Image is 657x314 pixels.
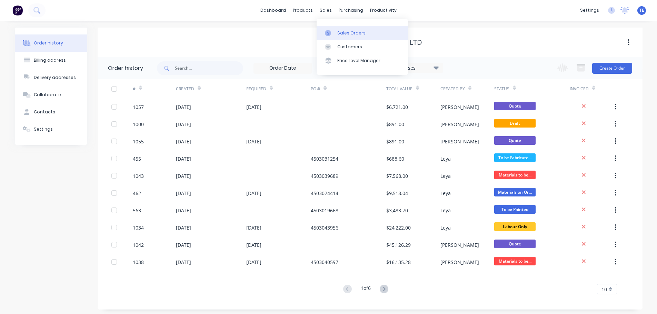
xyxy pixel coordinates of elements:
button: Contacts [15,103,87,121]
div: $24,222.00 [386,224,411,231]
button: Collaborate [15,86,87,103]
div: Contacts [34,109,55,115]
div: purchasing [335,5,367,16]
img: Factory [12,5,23,16]
div: 4503031254 [311,155,338,162]
span: Materials to be... [494,171,536,179]
div: Customers [337,44,362,50]
a: dashboard [257,5,289,16]
div: Leya [440,172,451,180]
div: Leya [440,207,451,214]
div: products [289,5,316,16]
div: [DATE] [246,190,261,197]
div: Order history [34,40,63,46]
div: [DATE] [176,172,191,180]
div: $3,483.70 [386,207,408,214]
div: 1055 [133,138,144,145]
div: Invoiced [570,79,613,98]
div: Status [494,79,570,98]
div: 1042 [133,241,144,249]
div: 4503043956 [311,224,338,231]
div: $688.60 [386,155,404,162]
div: 4503039689 [311,172,338,180]
div: Total Value [386,86,412,92]
div: productivity [367,5,400,16]
div: 4503024414 [311,190,338,197]
div: Delivery addresses [34,74,76,81]
div: PO # [311,86,320,92]
button: Create Order [592,63,632,74]
div: Price Level Manager [337,58,380,64]
div: [DATE] [176,224,191,231]
div: Leya [440,190,451,197]
div: Total Value [386,79,440,98]
div: $891.00 [386,138,404,145]
input: Order Date [254,63,312,73]
div: sales [316,5,335,16]
div: Created By [440,86,465,92]
div: 4503019668 [311,207,338,214]
div: [PERSON_NAME] [440,241,479,249]
div: # [133,79,176,98]
div: [PERSON_NAME] [440,103,479,111]
span: Materials to be... [494,257,536,265]
div: [DATE] [176,259,191,266]
div: settings [577,5,603,16]
div: 563 [133,207,141,214]
a: Price Level Manager [317,54,408,68]
span: To be Painted [494,205,536,214]
div: 462 [133,190,141,197]
div: [DATE] [176,241,191,249]
div: 1034 [133,224,144,231]
div: Order history [108,64,143,72]
div: 1043 [133,172,144,180]
span: 10 [601,286,607,293]
div: [DATE] [176,207,191,214]
div: Required [246,86,266,92]
div: [PERSON_NAME] [440,138,479,145]
div: $9,518.04 [386,190,408,197]
div: [DATE] [246,103,261,111]
div: 1057 [133,103,144,111]
div: Created By [440,79,494,98]
div: [DATE] [246,259,261,266]
button: Delivery addresses [15,69,87,86]
div: Billing address [34,57,66,63]
div: 22 Statuses [385,64,443,72]
div: 1000 [133,121,144,128]
button: Billing address [15,52,87,69]
div: [DATE] [246,241,261,249]
div: [DATE] [176,103,191,111]
span: Draft [494,119,536,128]
div: [DATE] [176,121,191,128]
span: TE [639,7,644,13]
div: 455 [133,155,141,162]
div: 1 of 6 [361,284,371,294]
div: Leya [440,224,451,231]
span: Quote [494,136,536,145]
div: Settings [34,126,53,132]
div: [DATE] [246,138,261,145]
span: To be Fabricate... [494,153,536,162]
div: $6,721.00 [386,103,408,111]
div: $45,126.29 [386,241,411,249]
div: [PERSON_NAME] [440,121,479,128]
button: Order history [15,34,87,52]
a: Sales Orders [317,26,408,40]
div: Sales Orders [337,30,366,36]
span: Quote [494,102,536,110]
span: Materials on Or... [494,188,536,196]
div: $7,568.00 [386,172,408,180]
div: Created [176,86,194,92]
div: Collaborate [34,92,61,98]
div: [DATE] [176,190,191,197]
div: [DATE] [176,138,191,145]
div: [DATE] [246,224,261,231]
div: Status [494,86,509,92]
input: Search... [175,61,243,75]
div: # [133,86,136,92]
div: Leya [440,155,451,162]
button: Settings [15,121,87,138]
div: $891.00 [386,121,404,128]
div: Required [246,79,311,98]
